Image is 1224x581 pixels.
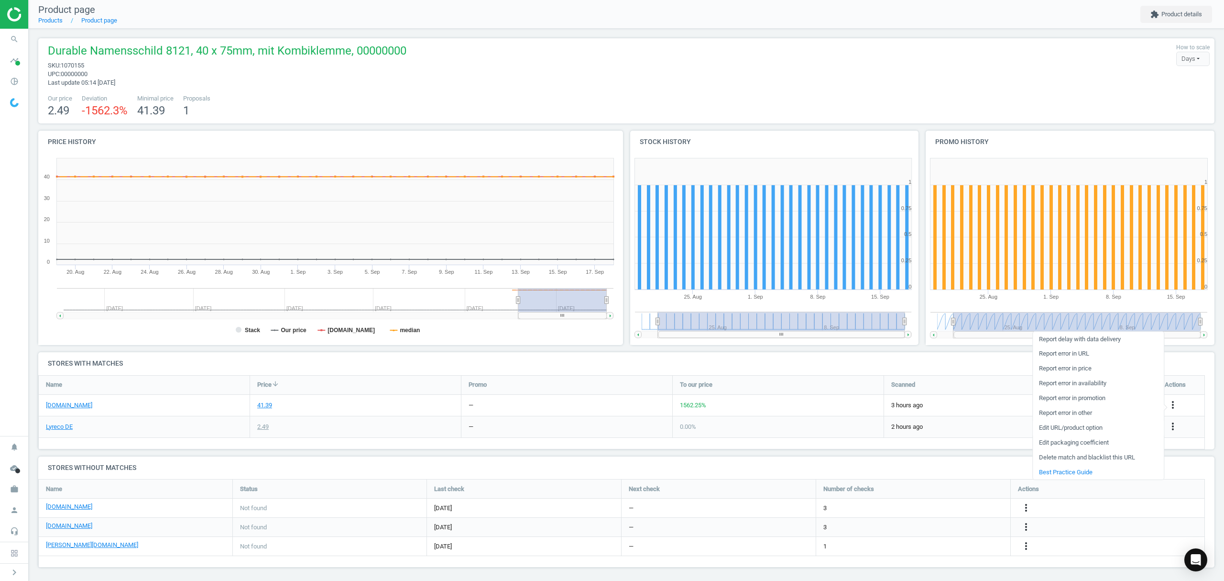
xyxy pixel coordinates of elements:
span: Number of checks [823,485,874,493]
tspan: 20. Aug [66,269,84,275]
tspan: 25. Aug [684,294,701,300]
text: 40 [44,174,50,179]
span: — [629,523,634,532]
span: Name [46,380,62,389]
tspan: 28. Aug [215,269,233,275]
a: Product page [81,17,117,24]
i: headset_mic [5,522,23,540]
tspan: Stack [245,327,260,334]
span: Actions [1165,380,1186,389]
span: Status [240,485,258,493]
text: 20 [44,216,50,222]
span: Promo [469,380,487,389]
tspan: 15. Sep [549,269,567,275]
div: 41.39 [257,401,272,410]
tspan: [DOMAIN_NAME] [328,327,375,334]
a: Lyreco DE [46,423,73,431]
label: How to scale [1176,44,1210,52]
a: Report delay with data delivery [1033,332,1164,346]
tspan: 1. Sep [748,294,763,300]
img: wGWNvw8QSZomAAAAABJRU5ErkJggg== [10,98,19,107]
a: [DOMAIN_NAME] [46,522,92,530]
button: more_vert [1020,540,1032,553]
i: more_vert [1020,502,1032,514]
div: Open Intercom Messenger [1184,548,1207,571]
span: Scanned [891,380,915,389]
span: 2.49 [48,104,69,117]
tspan: 9. Sep [439,269,454,275]
span: 3 hours ago [891,401,1088,410]
span: Actions [1018,485,1039,493]
h4: Price history [38,131,623,153]
tspan: 7. Sep [402,269,417,275]
span: [DATE] [434,523,614,532]
i: chevron_right [9,567,20,578]
tspan: 11. Sep [474,269,492,275]
a: Delete match and blacklist this URL [1033,450,1164,465]
span: Durable Namensschild 8121, 40 x 75mm, mit Kombiklemme, 00000000 [48,43,406,61]
text: 0.5 [1200,231,1207,237]
span: 00000000 [61,70,87,78]
text: 0.75 [901,205,911,211]
a: [DOMAIN_NAME] [46,401,92,410]
span: 41.39 [137,104,165,117]
span: 1 [823,542,827,551]
span: 0.00 % [680,423,696,430]
i: cloud_done [5,459,23,477]
tspan: 26. Aug [178,269,196,275]
a: Best Practice Guide [1033,465,1164,480]
span: Product page [38,4,95,15]
text: 10 [44,238,50,244]
i: more_vert [1020,521,1032,533]
h4: Stock history [630,131,919,153]
div: — [469,401,473,410]
tspan: 8. Sep [810,294,825,300]
i: search [5,30,23,48]
i: notifications [5,438,23,456]
i: arrow_downward [272,380,279,388]
span: 1 [183,104,189,117]
span: 3 [823,523,827,532]
a: Report error in availability [1033,376,1164,391]
div: 2.49 [257,423,269,431]
img: ajHJNr6hYgQAAAAASUVORK5CYII= [7,7,75,22]
span: — [629,504,634,513]
span: Not found [240,504,267,513]
a: Report error in price [1033,361,1164,376]
span: Price [257,380,272,389]
tspan: 13. Sep [512,269,530,275]
span: -1562.3 % [82,104,128,117]
text: 0.25 [1197,257,1207,263]
text: 0 [1204,284,1207,290]
span: Name [46,485,62,493]
a: [DOMAIN_NAME] [46,503,92,511]
tspan: 15. Sep [871,294,889,300]
span: 1562.25 % [680,402,706,409]
span: Our price [48,94,72,103]
a: Edit packaging coefficient [1033,436,1164,450]
tspan: 22. Aug [104,269,121,275]
span: Not found [240,542,267,551]
div: Days [1176,52,1210,66]
span: [DATE] [434,542,614,551]
span: Next check [629,485,660,493]
i: pie_chart_outlined [5,72,23,90]
span: Last update 05:14 [DATE] [48,79,115,86]
tspan: 17. Sep [586,269,604,275]
i: timeline [5,51,23,69]
tspan: 8. Sep [1106,294,1121,300]
text: 0.75 [1197,205,1207,211]
span: Minimal price [137,94,174,103]
span: 3 [823,504,827,513]
button: chevron_right [2,566,26,579]
tspan: 3. Sep [328,269,343,275]
tspan: Our price [281,327,306,334]
h4: Stores without matches [38,457,1214,479]
tspan: 25. Aug [980,294,997,300]
button: more_vert [1167,399,1179,412]
text: 0 [47,259,50,265]
text: 30 [44,195,50,201]
a: Products [38,17,63,24]
text: 0 [908,284,911,290]
span: sku : [48,62,61,69]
